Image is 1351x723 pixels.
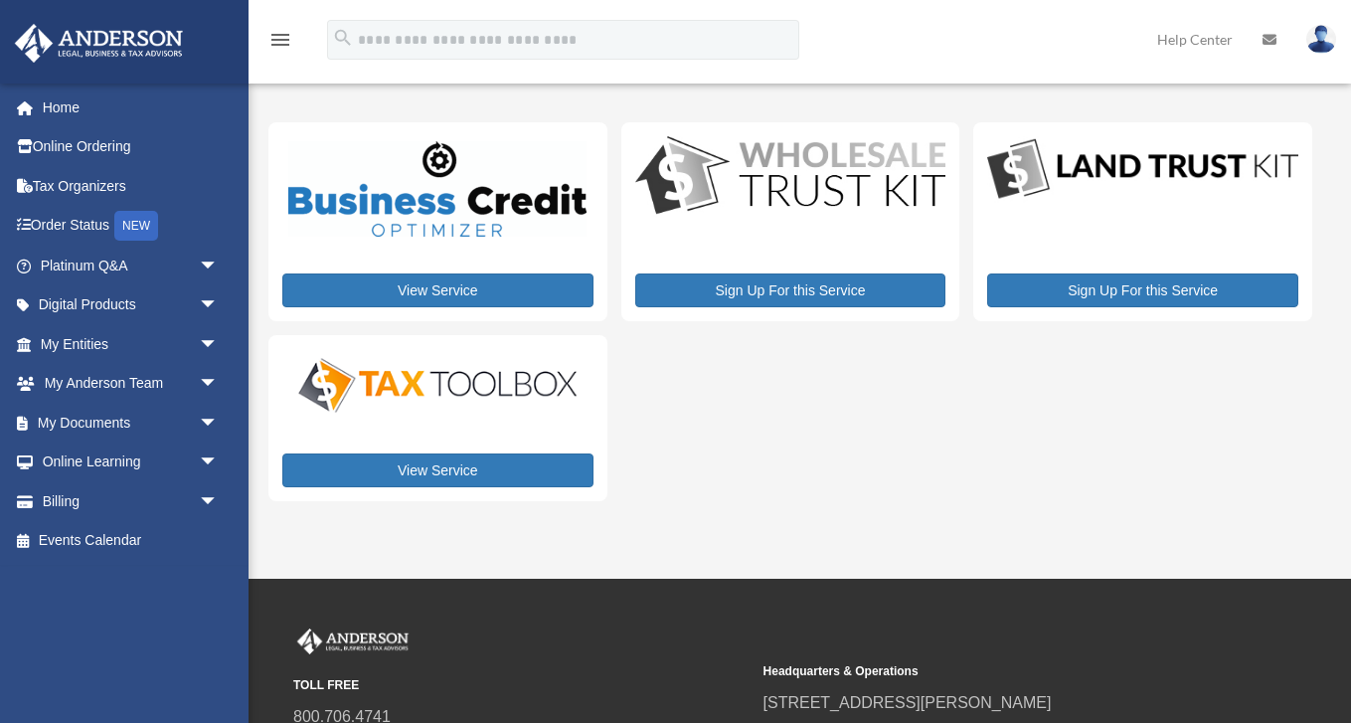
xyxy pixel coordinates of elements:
a: My Documentsarrow_drop_down [14,403,249,443]
img: LandTrust_lgo-1.jpg [987,136,1298,203]
a: Sign Up For this Service [987,273,1298,307]
span: arrow_drop_down [199,285,239,326]
span: arrow_drop_down [199,481,239,522]
i: search [332,27,354,49]
img: User Pic [1306,25,1336,54]
a: Home [14,88,249,127]
a: Digital Productsarrow_drop_down [14,285,239,325]
span: arrow_drop_down [199,324,239,365]
a: Order StatusNEW [14,206,249,247]
a: Online Ordering [14,127,249,167]
a: Sign Up For this Service [635,273,946,307]
a: Events Calendar [14,521,249,561]
div: NEW [114,211,158,241]
a: Billingarrow_drop_down [14,481,249,521]
a: Platinum Q&Aarrow_drop_down [14,246,249,285]
small: Headquarters & Operations [763,661,1220,682]
i: menu [268,28,292,52]
img: Anderson Advisors Platinum Portal [293,629,413,654]
a: menu [268,35,292,52]
img: Anderson Advisors Platinum Portal [9,24,189,63]
a: My Anderson Teamarrow_drop_down [14,364,249,404]
span: arrow_drop_down [199,246,239,286]
a: Online Learningarrow_drop_down [14,443,249,482]
span: arrow_drop_down [199,364,239,405]
img: WS-Trust-Kit-lgo-1.jpg [635,136,946,219]
span: arrow_drop_down [199,443,239,483]
a: View Service [282,273,593,307]
a: [STREET_ADDRESS][PERSON_NAME] [763,694,1052,711]
a: My Entitiesarrow_drop_down [14,324,249,364]
small: TOLL FREE [293,675,750,696]
a: Tax Organizers [14,166,249,206]
span: arrow_drop_down [199,403,239,444]
a: View Service [282,453,593,487]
